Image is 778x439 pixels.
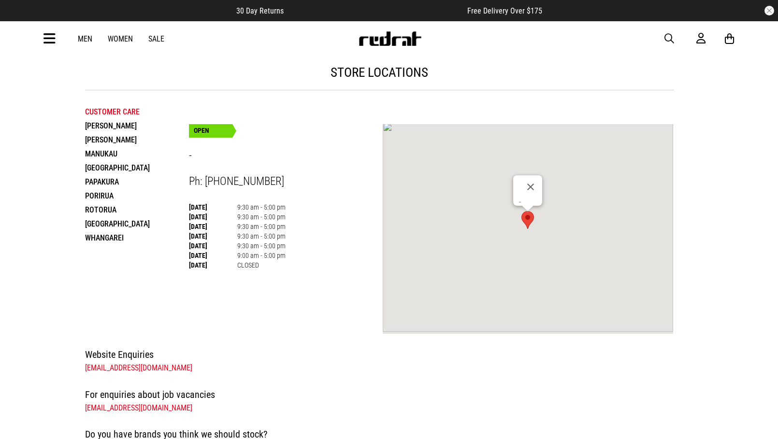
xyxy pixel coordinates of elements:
[108,34,133,43] a: Women
[237,231,286,241] td: 9:30 am - 5:00 pm
[189,202,237,212] th: [DATE]
[358,31,422,46] img: Redrat logo
[189,222,237,231] th: [DATE]
[236,6,284,15] span: 30 Day Returns
[85,347,674,362] h4: Website Enquiries
[189,260,237,270] th: [DATE]
[237,212,286,222] td: 9:30 am - 5:00 pm
[237,251,286,260] td: 9:00 am - 5:00 pm
[189,241,237,251] th: [DATE]
[85,119,189,133] li: [PERSON_NAME]
[189,149,383,164] h3: -
[189,175,284,188] span: Ph: [PHONE_NUMBER]
[85,147,189,161] li: Manukau
[189,124,232,138] div: OPEN
[85,161,189,175] li: [GEOGRAPHIC_DATA]
[85,217,189,231] li: [GEOGRAPHIC_DATA]
[189,251,237,260] th: [DATE]
[85,387,674,402] h4: For enquiries about job vacancies
[467,6,542,15] span: Free Delivery Over $175
[148,34,164,43] a: Sale
[85,363,192,372] a: [EMAIL_ADDRESS][DOMAIN_NAME]
[85,189,189,203] li: Porirua
[303,6,448,15] iframe: Customer reviews powered by Trustpilot
[189,231,237,241] th: [DATE]
[85,403,192,412] a: [EMAIL_ADDRESS][DOMAIN_NAME]
[237,202,286,212] td: 9:30 am - 5:00 pm
[237,222,286,231] td: 9:30 am - 5:00 pm
[237,241,286,251] td: 9:30 am - 5:00 pm
[189,212,237,222] th: [DATE]
[85,105,189,119] li: Customer Care
[519,175,542,198] button: Close
[85,175,189,189] li: Papakura
[519,198,542,206] div: -
[85,203,189,217] li: Rotorua
[78,34,92,43] a: Men
[85,65,674,80] h1: store locations
[237,260,286,270] td: CLOSED
[85,133,189,147] li: [PERSON_NAME]
[85,231,189,245] li: Whangarei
